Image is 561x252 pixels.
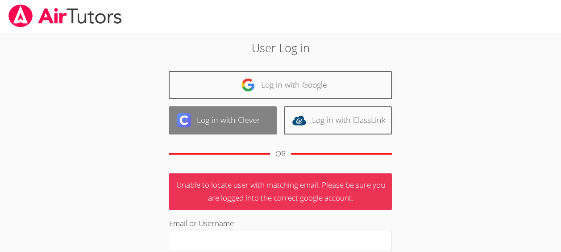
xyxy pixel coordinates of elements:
img: clever-logo-6eab21bc6e7a338710f1a6ff85c0baf02591cd810cc4098c63d3a4b26e2feb20.svg [177,113,191,127]
a: Log in with ClassLink [284,106,392,134]
p: Unable to locate user with matching email. Please be sure you are logged into the correct google ... [169,173,392,210]
a: Log in with Google [169,71,392,99]
img: classlink-logo-d6bb404cc1216ec64c9a2012d9dc4662098be43eaf13dc465df04b49fa7ab582.svg [292,113,306,127]
img: airtutors_banner-c4298cdbf04f3fff15de1276eac7730deb9818008684d7c2e4769d2f7ddbe033.png [8,4,123,27]
h2: User Log in [129,39,432,56]
div: OR [275,147,286,160]
img: google-logo-50288ca7cdecda66e5e0955fdab243c47b7ad437acaf1139b6f446037453330a.svg [241,78,255,92]
label: Email or Username [169,218,233,228]
a: Log in with Clever [169,106,277,134]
